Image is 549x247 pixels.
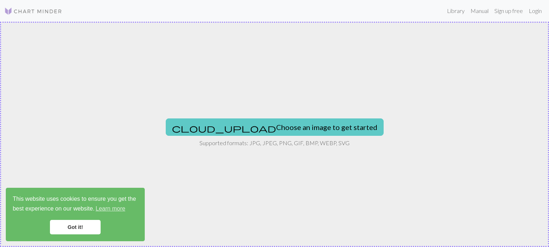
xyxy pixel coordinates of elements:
[172,123,276,133] span: cloud_upload
[468,4,491,18] a: Manual
[526,4,545,18] a: Login
[6,188,145,241] div: cookieconsent
[13,195,138,214] span: This website uses cookies to ensure you get the best experience on our website.
[444,4,468,18] a: Library
[50,220,101,234] a: dismiss cookie message
[4,7,62,16] img: Logo
[491,4,526,18] a: Sign up free
[199,139,350,147] p: Supported formats: JPG, JPEG, PNG, GIF, BMP, WEBP, SVG
[94,203,126,214] a: learn more about cookies
[166,118,384,136] button: Choose an image to get started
